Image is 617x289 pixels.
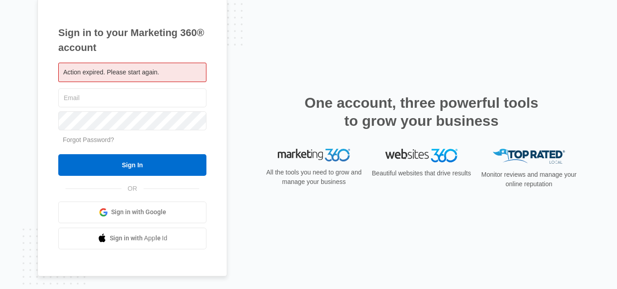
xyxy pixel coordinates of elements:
[58,25,206,55] h1: Sign in to your Marketing 360® account
[63,136,114,143] a: Forgot Password?
[63,69,159,76] span: Action expired. Please start again.
[111,207,166,217] span: Sign in with Google
[278,149,350,161] img: Marketing 360
[263,168,365,187] p: All the tools you need to grow and manage your business
[302,94,541,130] h2: One account, three powerful tools to grow your business
[478,170,580,189] p: Monitor reviews and manage your online reputation
[122,184,144,193] span: OR
[385,149,458,162] img: Websites 360
[58,88,206,107] input: Email
[371,169,472,178] p: Beautiful websites that drive results
[493,149,565,164] img: Top Rated Local
[58,154,206,176] input: Sign In
[110,234,168,243] span: Sign in with Apple Id
[58,228,206,249] a: Sign in with Apple Id
[58,202,206,223] a: Sign in with Google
